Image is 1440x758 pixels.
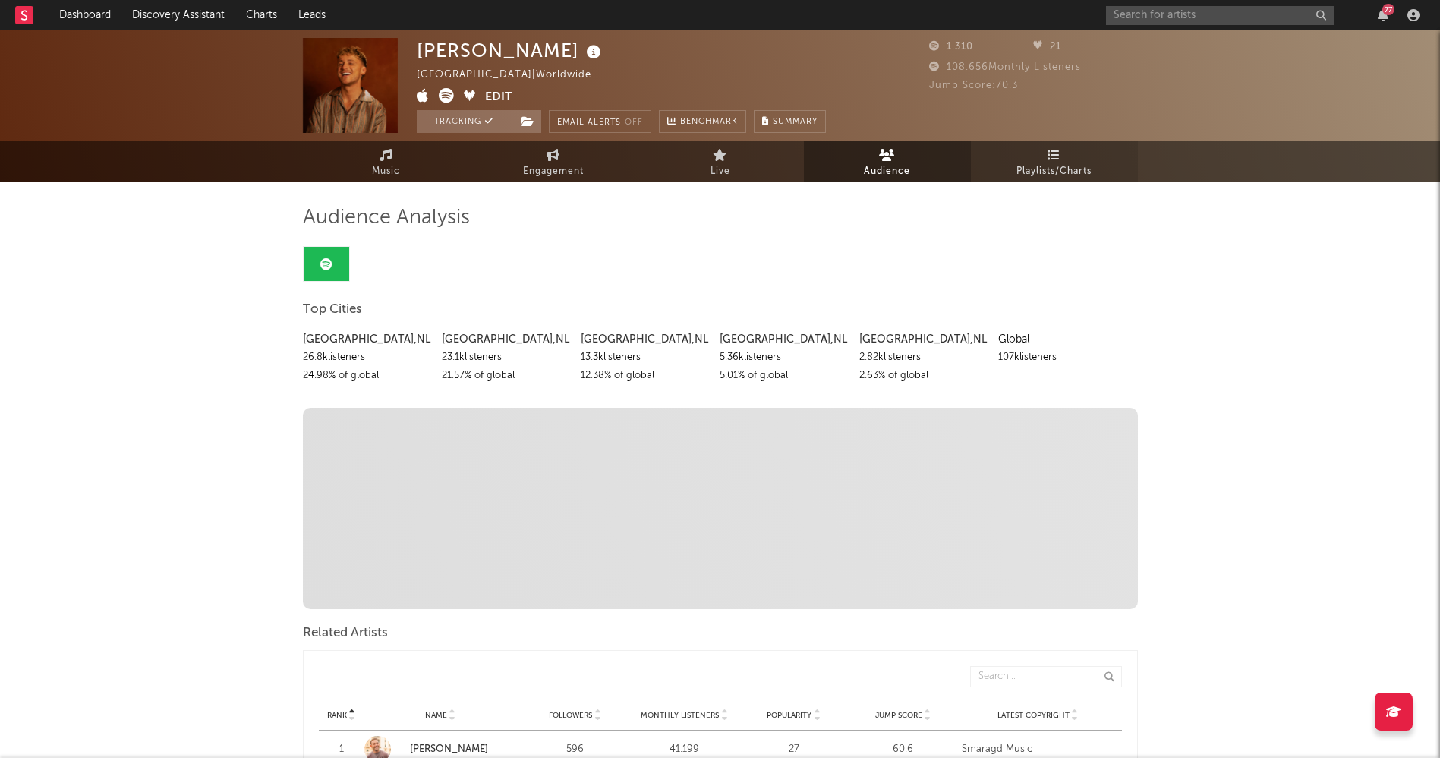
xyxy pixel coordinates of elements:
button: Email AlertsOff [549,110,651,133]
a: Music [303,141,470,182]
div: [GEOGRAPHIC_DATA] , NL [859,330,987,349]
span: Audience Analysis [303,209,470,227]
span: Jump Score [875,711,922,720]
span: Live [711,163,730,181]
div: 2.63 % of global [859,367,987,385]
input: Search for artists [1106,6,1334,25]
div: 26.8k listeners [303,349,430,367]
span: Latest Copyright [997,711,1070,720]
a: Engagement [470,141,637,182]
div: 24.98 % of global [303,367,430,385]
span: Benchmark [680,113,738,131]
a: Benchmark [659,110,746,133]
div: 60.6 [852,742,954,757]
span: Music [372,163,400,181]
div: 2.82k listeners [859,349,987,367]
a: Audience [804,141,971,182]
span: 21 [1033,42,1061,52]
a: Live [637,141,804,182]
div: [GEOGRAPHIC_DATA] , NL [720,330,847,349]
div: Global [998,330,1126,349]
div: 13.3k listeners [581,349,708,367]
a: Playlists/Charts [971,141,1138,182]
span: 108.656 Monthly Listeners [929,62,1081,72]
button: 77 [1378,9,1388,21]
div: Smaragd Music [962,742,1114,757]
span: Playlists/Charts [1016,163,1092,181]
div: 23.1k listeners [442,349,569,367]
div: [PERSON_NAME] [417,38,605,63]
span: Followers [549,711,592,720]
input: Search... [970,666,1122,687]
span: 1.310 [929,42,973,52]
div: 107k listeners [998,349,1126,367]
div: 41.199 [634,742,736,757]
span: Jump Score: 70.3 [929,81,1018,90]
div: 77 [1382,4,1394,15]
em: Off [625,118,643,127]
span: Related Artists [303,624,388,643]
div: [GEOGRAPHIC_DATA] , NL [442,330,569,349]
div: 5.36k listeners [720,349,847,367]
span: Popularity [767,711,811,720]
div: [GEOGRAPHIC_DATA] , NL [581,330,708,349]
button: Edit [485,88,512,107]
span: Top Cities [303,301,362,319]
div: 596 [525,742,626,757]
div: 5.01 % of global [720,367,847,385]
div: [GEOGRAPHIC_DATA] , NL [303,330,430,349]
span: Rank [327,711,347,720]
button: Tracking [417,110,512,133]
div: 21.57 % of global [442,367,569,385]
span: Engagement [523,163,584,181]
span: Audience [864,163,910,181]
span: Summary [773,118,818,126]
div: 12.38 % of global [581,367,708,385]
a: [PERSON_NAME] [410,744,488,754]
div: 1 [326,742,357,757]
span: Name [425,711,447,720]
span: Monthly Listeners [641,711,719,720]
div: 27 [743,742,845,757]
button: Summary [754,110,826,133]
div: [GEOGRAPHIC_DATA] | Worldwide [417,66,609,84]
